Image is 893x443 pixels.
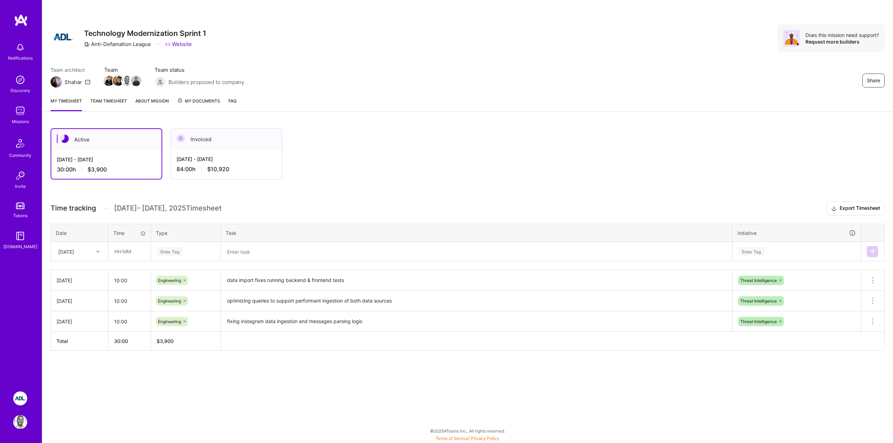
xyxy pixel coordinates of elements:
span: Share [867,77,880,84]
div: [DATE] - [DATE] [57,156,156,163]
input: HH:MM [108,312,151,331]
a: User Avatar [12,415,29,429]
div: [DATE] [57,297,103,305]
img: guide book [13,229,27,243]
a: My timesheet [51,97,82,111]
div: Anti-Defamation League [84,40,151,48]
div: [DATE] [57,318,103,325]
div: Community [9,152,31,159]
span: $10,920 [207,166,229,173]
span: Team [104,66,141,74]
a: My Documents [177,97,220,111]
a: About Mission [135,97,169,111]
div: © 2025 ATeams Inc., All rights reserved. [42,422,893,440]
th: Task [221,224,733,242]
div: Active [51,129,162,150]
span: Time tracking [51,204,96,213]
span: Engineering [158,298,181,304]
img: Avatar [783,30,800,47]
span: Team architect [51,66,90,74]
img: bell [13,40,27,54]
a: Team Member Avatar [132,75,141,87]
button: Share [862,74,885,87]
h3: Technology Modernization Sprint 1 [84,29,206,38]
a: Terms of Service [436,436,468,441]
img: Community [12,135,29,152]
img: ADL: Technology Modernization Sprint 1 [13,391,27,405]
div: Enter Tag [157,246,183,257]
div: Request more builders [805,38,879,45]
span: $3,900 [88,166,107,173]
img: Company Logo [51,24,76,49]
div: [DATE] [58,248,74,255]
span: Threat Intelligence [740,298,777,304]
a: Team Member Avatar [122,75,132,87]
i: icon CompanyGray [84,41,90,47]
span: Threat Intelligence [740,319,777,324]
div: Initiative [737,229,856,237]
div: [DATE] - [DATE] [177,155,276,163]
div: Shahar [65,78,82,86]
div: Missions [12,118,29,125]
span: | [436,436,499,441]
img: Invoiced [177,134,185,143]
th: Total [51,332,108,351]
span: $ 3,900 [157,338,174,344]
div: Tokens [13,212,28,219]
textarea: fixing instagram data ingestion and messages parsing logic [222,312,731,331]
a: FAQ [228,97,237,111]
div: Time [113,229,146,237]
img: tokens [16,203,24,209]
img: logo [14,14,28,26]
input: HH:MM [109,242,150,261]
img: Team Member Avatar [122,76,132,86]
img: Team Member Avatar [131,76,141,86]
div: 84:00 h [177,166,276,173]
img: Submit [870,249,875,254]
div: Invite [15,183,26,190]
a: Privacy Policy [471,436,499,441]
img: Team Member Avatar [104,76,114,86]
a: Team Member Avatar [113,75,122,87]
span: My Documents [177,97,220,105]
th: 30:00 [108,332,151,351]
img: User Avatar [13,415,27,429]
a: ADL: Technology Modernization Sprint 1 [12,391,29,405]
button: Export Timesheet [827,201,885,215]
th: Date [51,224,108,242]
img: Active [60,135,69,143]
i: icon Download [831,205,837,212]
a: Team Member Avatar [104,75,113,87]
a: Team timesheet [90,97,127,111]
img: Team Member Avatar [113,76,123,86]
i: icon Mail [85,79,90,85]
textarea: optimizing queries to support performant ingestion of both data sources [222,291,731,311]
div: 30:00 h [57,166,156,173]
div: Discovery [10,87,30,94]
div: [DOMAIN_NAME] [3,243,37,250]
span: [DATE] - [DATE] , 2025 Timesheet [114,204,222,213]
th: Type [151,224,221,242]
span: Engineering [158,278,181,283]
span: Builders proposed to company [168,78,244,86]
input: HH:MM [108,292,151,310]
span: Team status [155,66,244,74]
img: discovery [13,73,27,87]
img: teamwork [13,104,27,118]
div: Enter Tag [738,246,764,257]
i: icon Chevron [96,250,100,253]
textarea: data import fixes running backend & frontend tests [222,271,731,290]
div: Does this mission need support? [805,32,879,38]
img: Invite [13,169,27,183]
a: Website [165,40,192,48]
div: [DATE] [57,277,103,284]
img: Builders proposed to company [155,76,166,87]
img: Team Architect [51,76,62,87]
span: Threat Intelligence [740,278,777,283]
span: Engineering [158,319,181,324]
div: Invoiced [171,129,282,150]
div: Notifications [8,54,33,62]
input: HH:MM [108,271,151,290]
